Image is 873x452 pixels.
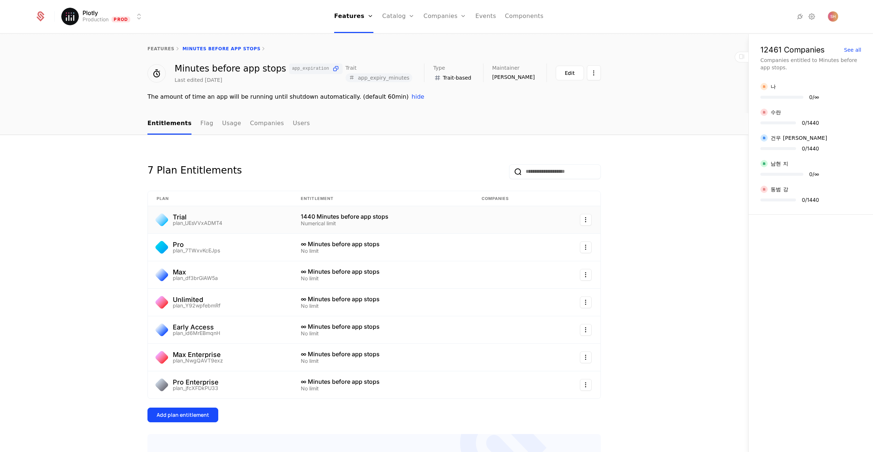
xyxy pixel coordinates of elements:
div: ∞ Minutes before app stops [301,324,464,329]
div: Pro [173,241,220,248]
div: 0 / ∞ [809,95,819,100]
div: No limit [301,331,464,336]
a: Companies [250,113,284,135]
div: Max [173,269,218,276]
button: Edit [556,66,584,80]
img: 건우 김 [760,134,768,142]
div: 수란 [771,109,781,116]
div: Companies entitled to Minutes before app stops. [760,56,861,71]
div: See all [844,47,861,52]
div: Max Enterprise [173,351,223,358]
th: Companies [473,191,550,207]
a: Users [293,113,310,135]
div: ∞ Minutes before app stops [301,296,464,302]
th: Plan [148,191,292,207]
div: 건우 [PERSON_NAME] [771,134,827,142]
div: No limit [301,386,464,391]
div: 0 / 1440 [802,120,819,125]
a: Flag [200,113,213,135]
div: plan_UEsVVxADMT4 [173,220,222,226]
nav: Main [147,113,601,135]
div: 7 Plan Entitlements [147,164,242,179]
button: Select environment [63,8,143,25]
div: Pro Enterprise [173,379,219,386]
div: plan_jfcXFDkPU33 [173,386,219,391]
div: plan_NwgQAVT9exz [173,358,223,363]
img: 동범 강 [760,186,768,193]
div: ∞ Minutes before app stops [301,269,464,274]
button: Select action [580,324,592,336]
button: Select action [580,379,592,391]
ul: Choose Sub Page [147,113,310,135]
button: Select action [580,351,592,363]
div: plan_id6MrEBmqnH [173,331,220,336]
div: The amount of time an app will be running until shutdown automatically. (default 60min) [147,92,601,101]
span: Trait-based [443,74,471,81]
span: Plotly [83,10,98,16]
span: Type [433,65,445,70]
button: Add plan entitlement [147,408,218,422]
div: plan_7TWxvKcEJps [173,248,220,253]
span: app_expiration [292,66,329,71]
div: 남현 지 [771,160,788,167]
div: Early Access [173,324,220,331]
a: Integrations [796,12,804,21]
div: No limit [301,358,464,364]
div: plan_df3brGiAW5a [173,276,218,281]
span: Trait [346,65,357,70]
button: Select action [580,214,592,226]
span: [PERSON_NAME] [492,73,535,81]
button: Open user button [828,11,838,22]
div: 12461 Companies [760,46,825,54]
div: 0 / ∞ [809,172,819,177]
div: No limit [301,303,464,309]
div: ∞ Minutes before app stops [301,351,464,357]
a: Usage [222,113,241,135]
a: Entitlements [147,113,191,135]
div: Minutes before app stops [175,63,343,74]
button: Select action [580,241,592,253]
img: 남현 지 [760,160,768,167]
div: Edit [565,69,575,77]
img: 수란 [760,109,768,116]
div: Numerical limit [301,221,464,226]
span: Prod [112,17,130,22]
div: Trial [173,214,222,220]
img: Plotly [61,8,79,25]
div: 1440 Minutes before app stops [301,214,464,219]
div: 0 / 1440 [802,197,819,203]
img: S H [828,11,838,22]
div: Unlimited [173,296,220,303]
a: features [147,46,175,51]
button: Select action [587,65,601,80]
div: plan_Y92wpfebmRf [173,303,220,308]
div: 0 / 1440 [802,146,819,151]
div: ∞ Minutes before app stops [301,241,464,247]
div: No limit [301,248,464,254]
div: 나 [771,83,776,90]
span: Maintainer [492,65,520,70]
img: 나 [760,83,768,90]
a: Settings [807,12,816,21]
th: Entitlement [292,191,473,207]
button: Select action [580,296,592,308]
div: Production [83,16,109,23]
div: Add plan entitlement [157,411,209,419]
div: ∞ Minutes before app stops [301,379,464,384]
div: Last edited [DATE] [175,76,222,84]
span: hide [412,93,424,100]
button: Select action [580,269,592,281]
div: No limit [301,276,464,281]
div: 동범 강 [771,186,788,193]
span: app_expiry_minutes [358,75,410,81]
